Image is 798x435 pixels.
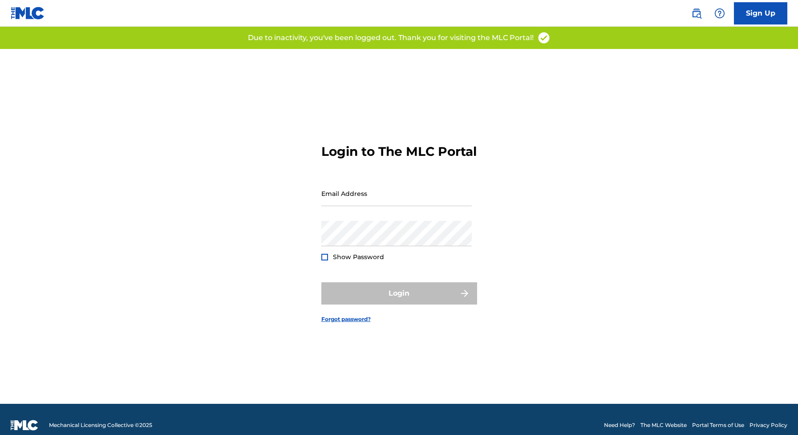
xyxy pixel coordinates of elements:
[688,4,705,22] a: Public Search
[11,420,38,431] img: logo
[321,315,371,323] a: Forgot password?
[537,31,551,45] img: access
[11,7,45,20] img: MLC Logo
[248,33,534,43] p: Due to inactivity, you've been logged out. Thank you for visiting the MLC Portal!
[691,8,702,19] img: search
[640,421,687,429] a: The MLC Website
[753,392,798,435] iframe: Chat Widget
[749,421,787,429] a: Privacy Policy
[692,421,744,429] a: Portal Terms of Use
[321,144,477,159] h3: Login to The MLC Portal
[604,421,635,429] a: Need Help?
[333,253,384,261] span: Show Password
[711,4,729,22] div: Help
[714,8,725,19] img: help
[734,2,787,24] a: Sign Up
[49,421,152,429] span: Mechanical Licensing Collective © 2025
